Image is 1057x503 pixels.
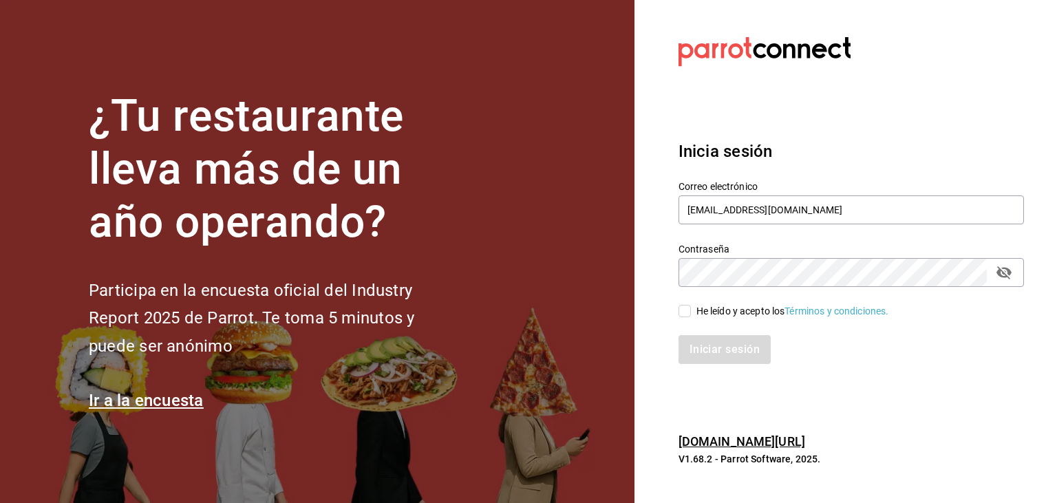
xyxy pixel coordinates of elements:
h1: ¿Tu restaurante lleva más de un año operando? [89,90,460,248]
div: He leído y acepto los [696,304,889,319]
a: Ir a la encuesta [89,391,204,410]
h2: Participa en la encuesta oficial del Industry Report 2025 de Parrot. Te toma 5 minutos y puede se... [89,277,460,361]
a: Términos y condiciones. [784,306,888,317]
p: V1.68.2 - Parrot Software, 2025. [679,452,1024,466]
h3: Inicia sesión [679,139,1024,164]
button: passwordField [992,261,1016,284]
label: Correo electrónico [679,182,1024,191]
label: Contraseña [679,244,1024,254]
input: Ingresa tu correo electrónico [679,195,1024,224]
a: [DOMAIN_NAME][URL] [679,434,805,449]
